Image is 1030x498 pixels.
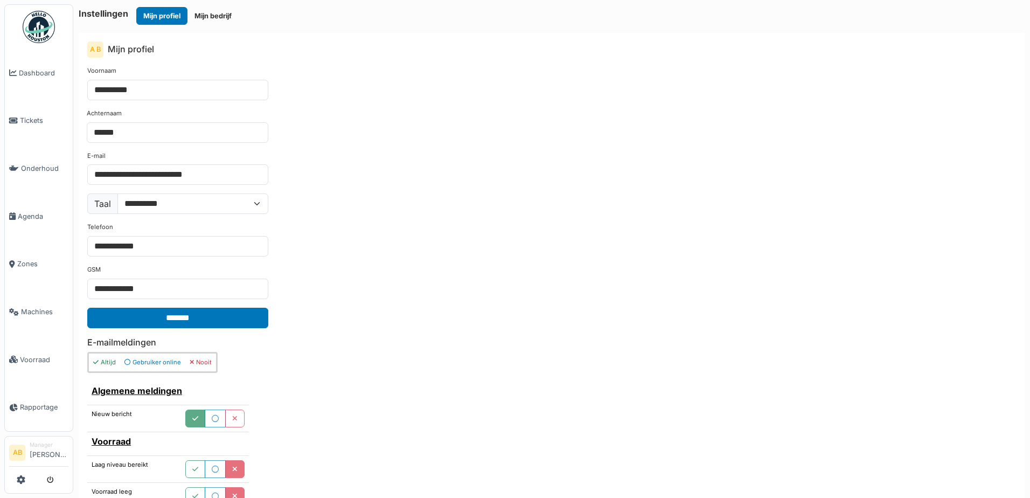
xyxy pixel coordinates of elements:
[20,115,68,126] span: Tickets
[92,386,245,396] h6: Algemene meldingen
[21,307,68,317] span: Machines
[19,68,68,78] span: Dashboard
[124,358,181,367] div: Gebruiker online
[20,355,68,365] span: Voorraad
[108,44,154,54] h6: Mijn profiel
[5,240,73,288] a: Zones
[5,144,73,192] a: Onderhoud
[30,441,68,464] li: [PERSON_NAME]
[87,66,116,75] label: Voornaam
[20,402,68,412] span: Rapportage
[93,358,116,367] div: Altijd
[87,265,101,274] label: GSM
[87,151,106,161] label: E-mail
[18,211,68,222] span: Agenda
[87,109,122,118] label: Achternaam
[5,336,73,384] a: Voorraad
[92,437,245,447] h6: Voorraad
[92,410,132,419] label: Nieuw bericht
[23,11,55,43] img: Badge_color-CXgf-gQk.svg
[187,7,239,25] button: Mijn bedrijf
[21,163,68,174] span: Onderhoud
[9,445,25,461] li: AB
[87,193,118,214] label: Taal
[87,41,103,58] div: A B
[87,223,113,232] label: Telefoon
[5,97,73,145] a: Tickets
[5,192,73,240] a: Agenda
[92,487,132,496] label: Voorraad leeg
[87,337,1016,348] h6: E-mailmeldingen
[5,49,73,97] a: Dashboard
[5,288,73,336] a: Machines
[92,460,148,469] label: Laag niveau bereikt
[136,7,187,25] button: Mijn profiel
[30,441,68,449] div: Manager
[79,9,128,19] h6: Instellingen
[190,358,212,367] div: Nooit
[17,259,68,269] span: Zones
[9,441,68,467] a: AB Manager[PERSON_NAME]
[5,384,73,432] a: Rapportage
